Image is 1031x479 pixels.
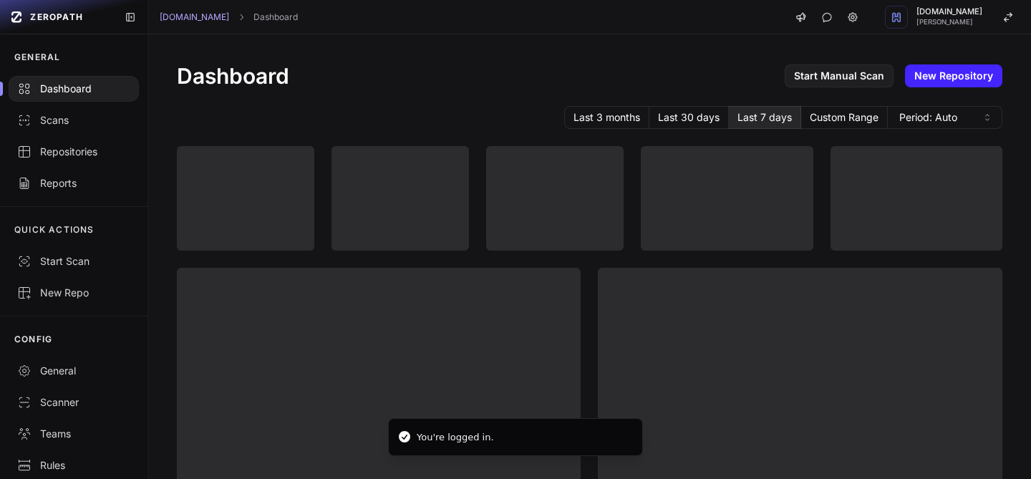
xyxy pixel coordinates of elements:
[160,11,298,23] nav: breadcrumb
[177,63,289,89] h1: Dashboard
[17,395,130,410] div: Scanner
[17,82,130,96] div: Dashboard
[253,11,298,23] a: Dashboard
[729,106,801,129] button: Last 7 days
[417,430,494,445] div: You're logged in.
[785,64,894,87] a: Start Manual Scan
[17,427,130,441] div: Teams
[6,6,113,29] a: ZEROPATH
[17,113,130,127] div: Scans
[916,19,982,26] span: [PERSON_NAME]
[982,112,993,123] svg: caret sort,
[17,176,130,190] div: Reports
[17,145,130,159] div: Repositories
[14,224,95,236] p: QUICK ACTIONS
[236,12,246,22] svg: chevron right,
[17,254,130,268] div: Start Scan
[17,364,130,378] div: General
[17,458,130,473] div: Rules
[905,64,1002,87] a: New Repository
[17,286,130,300] div: New Repo
[160,11,229,23] a: [DOMAIN_NAME]
[899,110,957,125] span: Period: Auto
[14,52,60,63] p: GENERAL
[30,11,83,23] span: ZEROPATH
[649,106,729,129] button: Last 30 days
[14,334,52,345] p: CONFIG
[916,8,982,16] span: [DOMAIN_NAME]
[801,106,888,129] button: Custom Range
[564,106,649,129] button: Last 3 months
